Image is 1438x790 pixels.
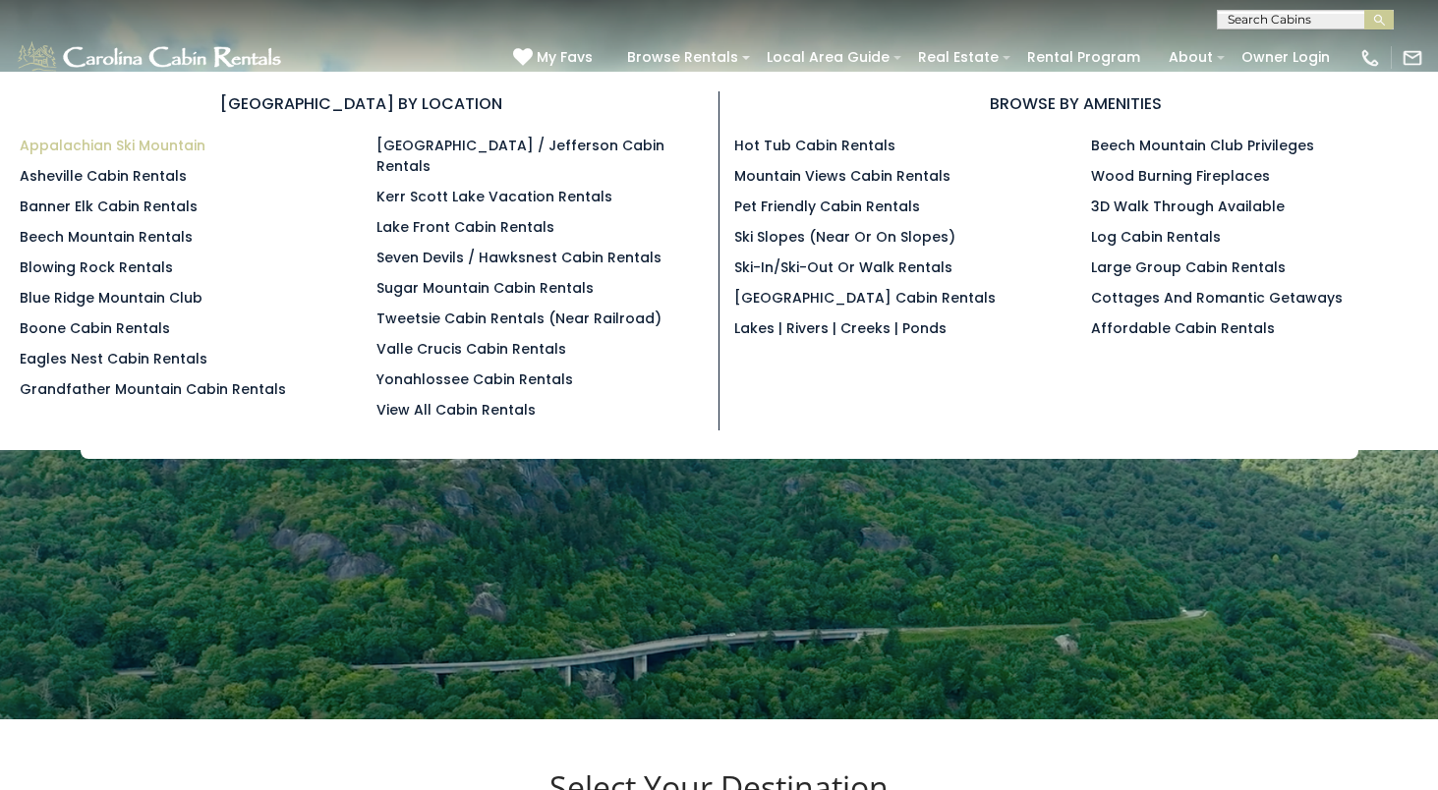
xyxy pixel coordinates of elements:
[1359,47,1381,69] img: phone-regular-white.png
[20,136,205,155] a: Appalachian Ski Mountain
[20,318,170,338] a: Boone Cabin Rentals
[376,339,566,359] a: Valle Crucis Cabin Rentals
[757,42,899,73] a: Local Area Guide
[734,197,920,216] a: Pet Friendly Cabin Rentals
[1017,42,1150,73] a: Rental Program
[734,318,947,338] a: Lakes | Rivers | Creeks | Ponds
[1402,47,1423,69] img: mail-regular-white.png
[734,166,950,186] a: Mountain Views Cabin Rentals
[376,136,664,176] a: [GEOGRAPHIC_DATA] / Jefferson Cabin Rentals
[20,91,704,116] h3: [GEOGRAPHIC_DATA] BY LOCATION
[1091,257,1286,277] a: Large Group Cabin Rentals
[617,42,748,73] a: Browse Rentals
[908,42,1008,73] a: Real Estate
[376,278,594,298] a: Sugar Mountain Cabin Rentals
[1091,197,1285,216] a: 3D Walk Through Available
[734,227,955,247] a: Ski Slopes (Near or On Slopes)
[1091,166,1270,186] a: Wood Burning Fireplaces
[537,47,593,68] span: My Favs
[734,91,1419,116] h3: BROWSE BY AMENITIES
[376,369,573,389] a: Yonahlossee Cabin Rentals
[376,309,661,328] a: Tweetsie Cabin Rentals (Near Railroad)
[1232,42,1340,73] a: Owner Login
[734,136,895,155] a: Hot Tub Cabin Rentals
[20,288,202,308] a: Blue Ridge Mountain Club
[513,47,598,69] a: My Favs
[376,400,536,420] a: View All Cabin Rentals
[1091,136,1314,155] a: Beech Mountain Club Privileges
[20,349,207,368] a: Eagles Nest Cabin Rentals
[1091,227,1221,247] a: Log Cabin Rentals
[734,288,996,308] a: [GEOGRAPHIC_DATA] Cabin Rentals
[376,217,554,237] a: Lake Front Cabin Rentals
[1091,318,1275,338] a: Affordable Cabin Rentals
[20,166,187,186] a: Asheville Cabin Rentals
[20,379,286,399] a: Grandfather Mountain Cabin Rentals
[20,197,198,216] a: Banner Elk Cabin Rentals
[20,227,193,247] a: Beech Mountain Rentals
[376,248,661,267] a: Seven Devils / Hawksnest Cabin Rentals
[1159,42,1223,73] a: About
[20,257,173,277] a: Blowing Rock Rentals
[1091,288,1343,308] a: Cottages and Romantic Getaways
[734,257,952,277] a: Ski-in/Ski-Out or Walk Rentals
[376,187,612,206] a: Kerr Scott Lake Vacation Rentals
[15,38,287,78] img: White-1-1-2.png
